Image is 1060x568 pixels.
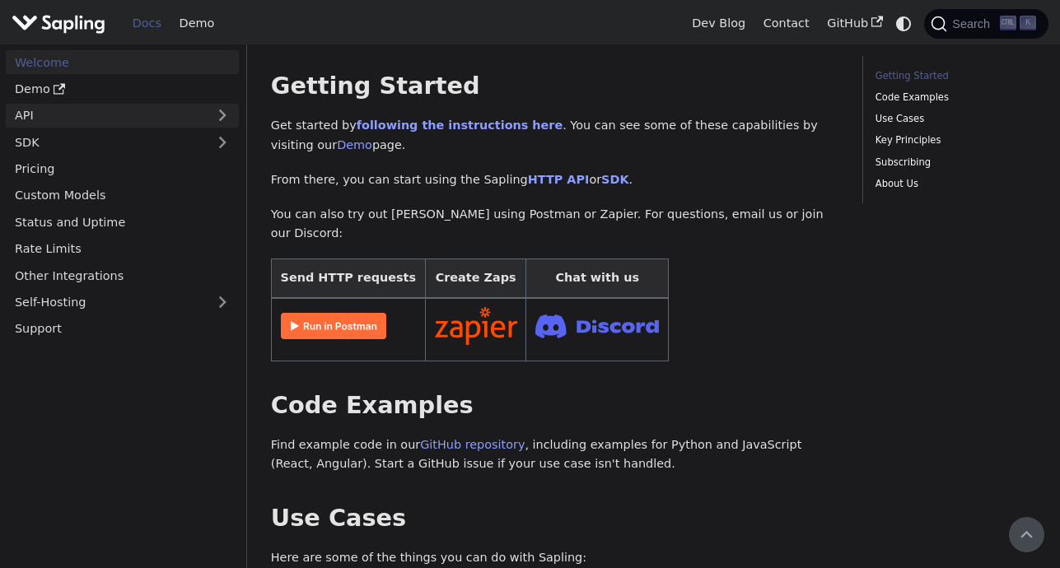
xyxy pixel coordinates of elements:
[601,173,628,186] a: SDK
[6,317,239,341] a: Support
[271,116,839,156] p: Get started by . You can see some of these capabilities by visiting our page.
[271,259,425,298] th: Send HTTP requests
[271,170,839,190] p: From there, you can start using the Sapling or .
[6,130,206,154] a: SDK
[271,72,839,101] h2: Getting Started
[124,11,170,36] a: Docs
[425,259,526,298] th: Create Zaps
[535,310,659,343] img: Join Discord
[876,111,1030,127] a: Use Cases
[683,11,754,36] a: Dev Blog
[6,77,239,101] a: Demo
[170,11,223,36] a: Demo
[818,11,891,36] a: GitHub
[876,176,1030,192] a: About Us
[271,205,839,244] p: You can also try out [PERSON_NAME] using Postman or Zapier. For questions, email us or join our D...
[337,138,372,151] a: Demo
[1009,517,1044,552] button: Scroll back to top
[357,119,563,132] a: following the instructions here
[6,263,239,287] a: Other Integrations
[12,12,111,35] a: Sapling.ai
[947,17,1000,30] span: Search
[6,104,206,128] a: API
[526,259,669,298] th: Chat with us
[1020,16,1036,30] kbd: K
[271,435,839,475] p: Find example code in our , including examples for Python and JavaScript (React, Angular). Start a...
[876,68,1030,84] a: Getting Started
[271,504,839,533] h2: Use Cases
[281,313,386,339] img: Run in Postman
[876,90,1030,105] a: Code Examples
[271,548,839,568] p: Here are some of the things you can do with Sapling:
[876,155,1030,170] a: Subscribing
[892,12,916,35] button: Switch between dark and light mode (currently system mode)
[6,50,239,74] a: Welcome
[6,291,239,314] a: Self-Hosting
[754,11,819,36] a: Contact
[6,210,239,234] a: Status and Uptime
[6,157,239,181] a: Pricing
[12,12,105,35] img: Sapling.ai
[271,391,839,421] h2: Code Examples
[528,173,590,186] a: HTTP API
[420,438,525,451] a: GitHub repository
[206,130,239,154] button: Expand sidebar category 'SDK'
[6,237,239,261] a: Rate Limits
[206,104,239,128] button: Expand sidebar category 'API'
[924,9,1048,39] button: Search (Ctrl+K)
[876,133,1030,148] a: Key Principles
[6,184,239,207] a: Custom Models
[435,307,517,345] img: Connect in Zapier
